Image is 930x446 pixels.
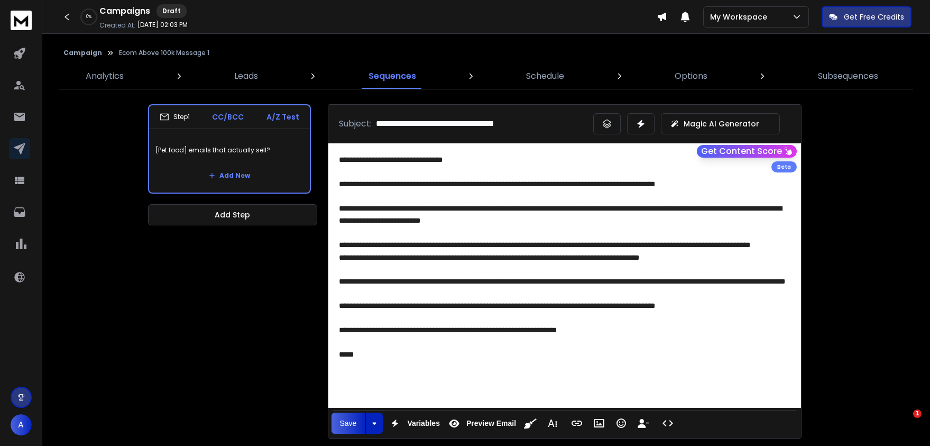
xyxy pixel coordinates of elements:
[11,414,32,435] button: A
[369,70,416,83] p: Sequences
[212,112,244,122] p: CC/BCC
[332,413,365,434] button: Save
[362,63,422,89] a: Sequences
[63,49,102,57] button: Campaign
[589,413,609,434] button: Insert Image (⌘P)
[234,70,258,83] p: Leads
[771,161,797,172] div: Beta
[567,413,587,434] button: Insert Link (⌘K)
[913,409,922,418] span: 1
[148,104,311,194] li: Step1CC/BCCA/Z Test[Pet food] emails that actually sell?Add New
[675,70,707,83] p: Options
[542,413,563,434] button: More Text
[818,70,878,83] p: Subsequences
[684,119,759,129] p: Magic AI Generator
[812,63,885,89] a: Subsequences
[658,413,678,434] button: Code View
[520,413,540,434] button: Clean HTML
[155,135,303,165] p: [Pet food] emails that actually sell?
[633,413,653,434] button: Insert Unsubscribe Link
[444,413,518,434] button: Preview Email
[339,117,372,130] p: Subject:
[79,63,130,89] a: Analytics
[86,70,124,83] p: Analytics
[526,70,564,83] p: Schedule
[99,21,135,30] p: Created At:
[11,11,32,30] img: logo
[710,12,771,22] p: My Workspace
[697,145,797,158] button: Get Content Score
[844,12,904,22] p: Get Free Credits
[385,413,442,434] button: Variables
[137,21,188,29] p: [DATE] 02:03 PM
[156,4,187,18] div: Draft
[86,14,91,20] p: 0 %
[119,49,209,57] p: Ecom Above 100k Message 1
[160,112,190,122] div: Step 1
[611,413,631,434] button: Emoticons
[148,204,317,225] button: Add Step
[266,112,299,122] p: A/Z Test
[405,419,442,428] span: Variables
[200,165,259,186] button: Add New
[891,409,917,435] iframe: Intercom live chat
[464,419,518,428] span: Preview Email
[520,63,570,89] a: Schedule
[99,5,150,17] h1: Campaigns
[661,113,780,134] button: Magic AI Generator
[668,63,714,89] a: Options
[228,63,264,89] a: Leads
[822,6,911,28] button: Get Free Credits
